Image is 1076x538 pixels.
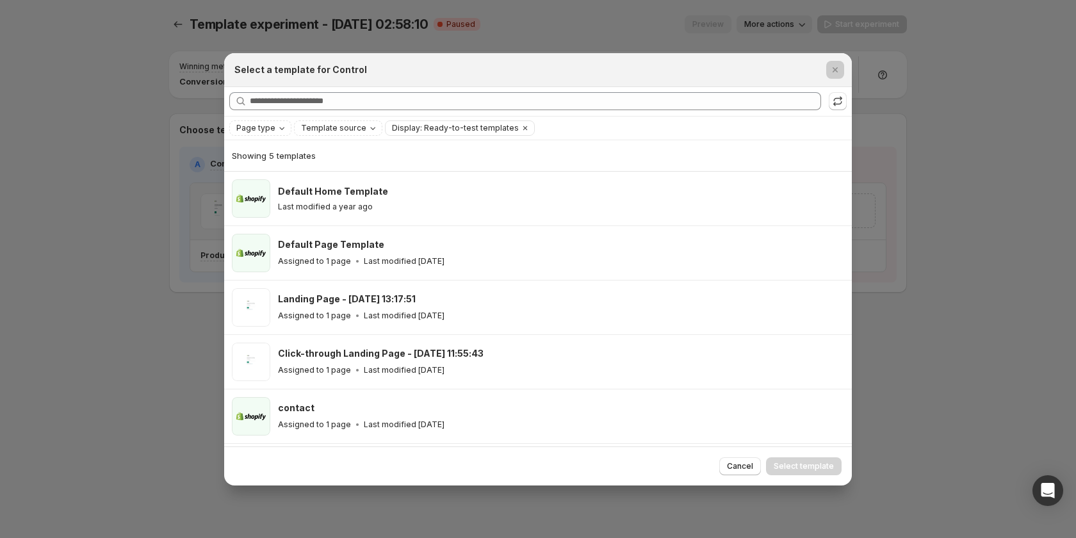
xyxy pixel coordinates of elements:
p: Assigned to 1 page [278,256,351,266]
h3: contact [278,402,314,414]
img: Default Home Template [232,179,270,218]
p: Assigned to 1 page [278,311,351,321]
h2: Select a template for Control [234,63,367,76]
span: Display: Ready-to-test templates [392,123,519,133]
button: Display: Ready-to-test templates [386,121,519,135]
h3: Default Home Template [278,185,388,198]
button: Close [826,61,844,79]
p: Assigned to 1 page [278,365,351,375]
p: Last modified [DATE] [364,256,444,266]
button: Clear [519,121,532,135]
button: Cancel [719,457,761,475]
span: Showing 5 templates [232,151,316,161]
h3: Landing Page - [DATE] 13:17:51 [278,293,416,306]
span: Template source [301,123,366,133]
div: Open Intercom Messenger [1032,475,1063,506]
img: Default Page Template [232,234,270,272]
p: Last modified [DATE] [364,365,444,375]
span: Cancel [727,461,753,471]
h3: Default Page Template [278,238,384,251]
button: Page type [230,121,291,135]
p: Last modified a year ago [278,202,373,212]
h3: Click-through Landing Page - [DATE] 11:55:43 [278,347,484,360]
p: Assigned to 1 page [278,420,351,430]
p: Last modified [DATE] [364,311,444,321]
span: Page type [236,123,275,133]
button: Template source [295,121,382,135]
p: Last modified [DATE] [364,420,444,430]
img: contact [232,397,270,436]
